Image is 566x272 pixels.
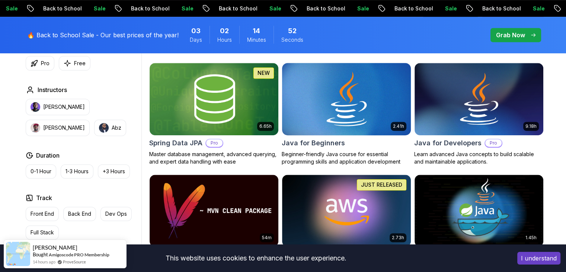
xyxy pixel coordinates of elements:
[94,120,126,136] button: instructor imgAbz
[414,138,482,148] h2: Java for Developers
[103,168,125,175] p: +3 Hours
[190,36,202,44] span: Days
[392,235,404,241] p: 2.73h
[439,5,463,12] p: Sale
[288,26,297,36] span: 52 Seconds
[6,242,30,266] img: provesource social proof notification image
[279,61,414,137] img: Java for Beginners card
[525,123,537,129] p: 9.18h
[258,69,270,77] p: NEW
[65,168,89,175] p: 1-3 Hours
[212,5,263,12] p: Back to School
[149,151,279,165] p: Master database management, advanced querying, and expert data handling with ease
[59,56,90,70] button: Free
[414,151,544,165] p: Learn advanced Java concepts to build scalable and maintainable applications.
[99,123,109,133] img: instructor img
[100,207,132,221] button: Dev Ops
[351,5,375,12] p: Sale
[150,175,278,247] img: Maven Essentials card
[361,181,402,189] p: JUST RELEASED
[33,259,55,265] span: 14 hours ago
[74,60,86,67] p: Free
[112,124,121,132] p: Abz
[282,175,411,247] img: AWS for Developers card
[300,5,351,12] p: Back to School
[282,151,411,165] p: Beginner-friendly Java course for essential programming skills and application development
[217,36,232,44] span: Hours
[61,164,93,178] button: 1-3 Hours
[63,259,86,265] a: ProveSource
[105,210,127,218] p: Dev Ops
[41,60,49,67] p: Pro
[517,252,560,265] button: Accept cookies
[37,5,87,12] p: Back to School
[527,5,550,12] p: Sale
[253,26,260,36] span: 14 Minutes
[150,63,278,135] img: Spring Data JPA card
[26,207,59,221] button: Front End
[414,63,544,165] a: Java for Developers card9.18hJava for DevelopersProLearn advanced Java concepts to build scalable...
[125,5,175,12] p: Back to School
[26,164,56,178] button: 0-1 Hour
[43,103,85,111] p: [PERSON_NAME]
[43,124,85,132] p: [PERSON_NAME]
[393,123,404,129] p: 2.41h
[525,235,537,241] p: 1.45h
[206,139,223,147] p: Pro
[49,252,109,257] a: Amigoscode PRO Membership
[496,31,525,39] p: Grab Now
[476,5,527,12] p: Back to School
[281,36,303,44] span: Seconds
[98,164,130,178] button: +3 Hours
[259,123,272,129] p: 6.65h
[31,123,40,133] img: instructor img
[31,210,54,218] p: Front End
[6,250,506,266] div: This website uses cookies to enhance the user experience.
[31,102,40,112] img: instructor img
[36,193,52,202] h2: Track
[33,244,77,251] span: [PERSON_NAME]
[388,5,439,12] p: Back to School
[220,26,229,36] span: 2 Hours
[26,225,59,240] button: Full Stack
[282,63,411,165] a: Java for Beginners card2.41hJava for BeginnersBeginner-friendly Java course for essential program...
[27,31,179,39] p: 🔥 Back to School Sale - Our best prices of the year!
[262,235,272,241] p: 54m
[26,120,90,136] button: instructor img[PERSON_NAME]
[415,175,543,247] img: Docker for Java Developers card
[485,139,502,147] p: Pro
[191,26,201,36] span: 3 Days
[282,138,345,148] h2: Java for Beginners
[247,36,266,44] span: Minutes
[31,229,54,236] p: Full Stack
[149,138,202,148] h2: Spring Data JPA
[263,5,287,12] p: Sale
[63,207,96,221] button: Back End
[36,151,60,160] h2: Duration
[33,252,48,257] span: Bought
[175,5,199,12] p: Sale
[31,168,51,175] p: 0-1 Hour
[415,63,543,135] img: Java for Developers card
[26,99,90,115] button: instructor img[PERSON_NAME]
[38,85,67,94] h2: Instructors
[87,5,111,12] p: Sale
[26,56,54,70] button: Pro
[149,63,279,165] a: Spring Data JPA card6.65hNEWSpring Data JPAProMaster database management, advanced querying, and ...
[68,210,91,218] p: Back End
